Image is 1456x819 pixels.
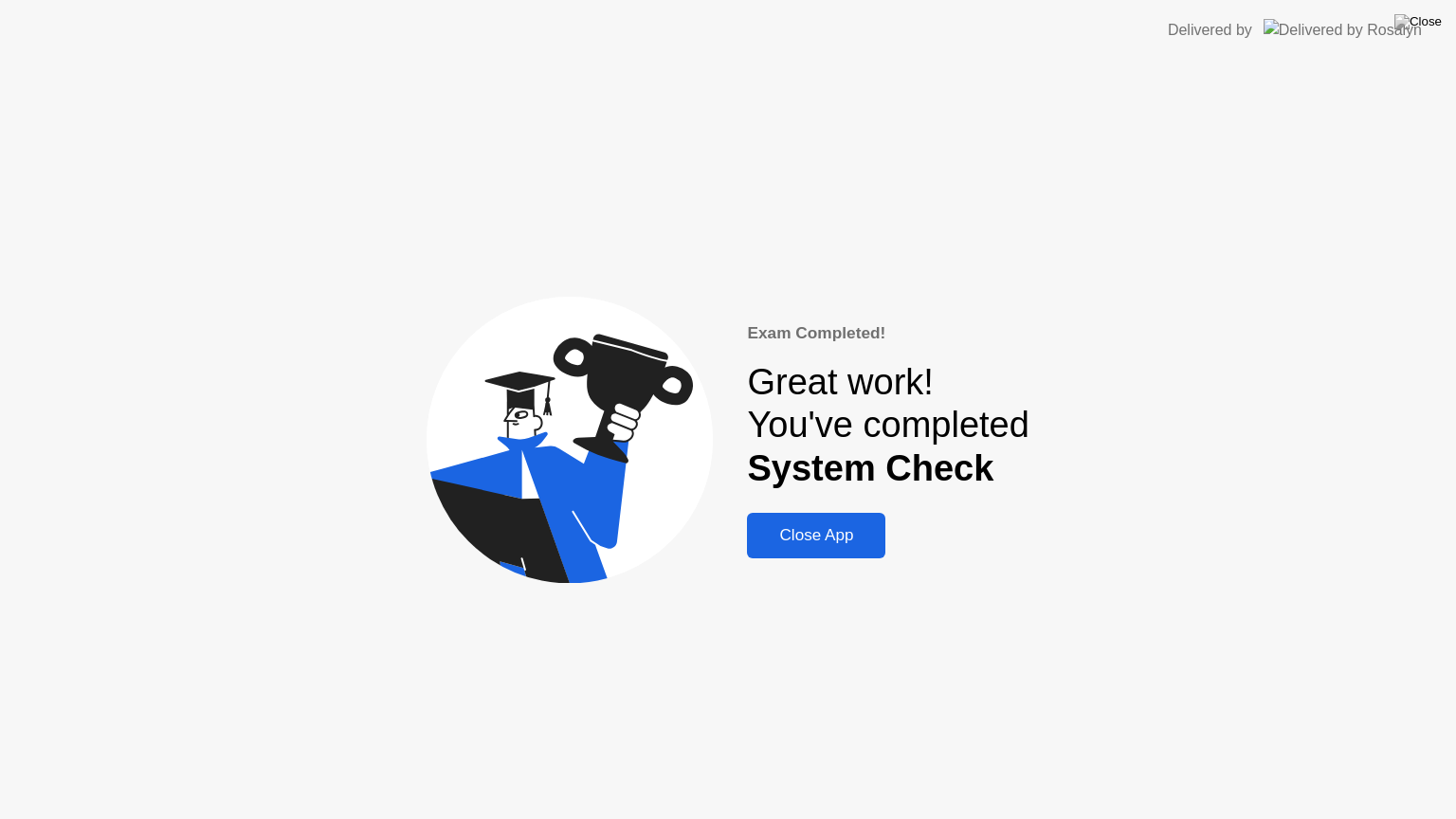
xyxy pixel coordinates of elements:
[1394,14,1442,29] img: Close
[747,321,1028,346] div: Exam Completed!
[1168,19,1252,42] div: Delivered by
[753,526,880,545] div: Close App
[747,361,1028,491] div: Great work! You've completed
[1264,19,1422,41] img: Delivered by Rosalyn
[747,448,993,488] b: System Check
[747,513,885,558] button: Close App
